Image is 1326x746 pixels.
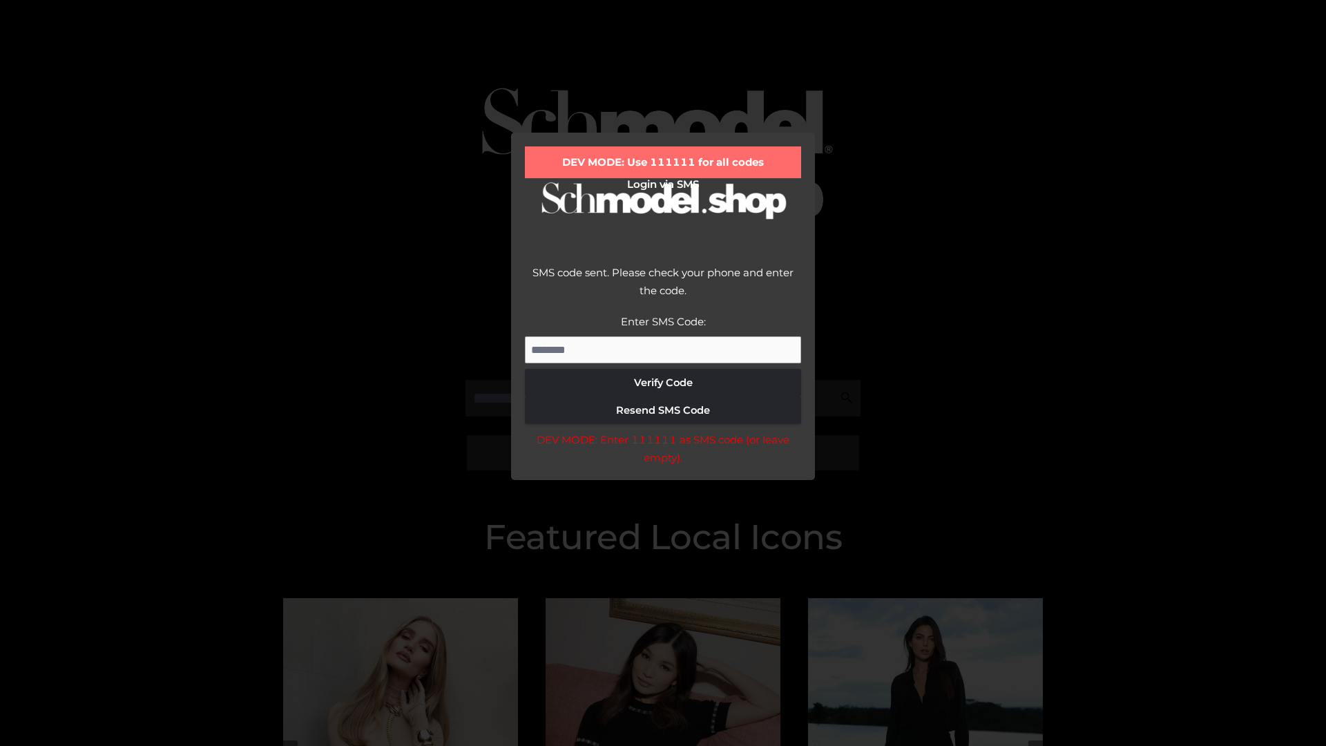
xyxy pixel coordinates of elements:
[525,146,801,178] div: DEV MODE: Use 111111 for all codes
[525,264,801,313] div: SMS code sent. Please check your phone and enter the code.
[525,178,801,191] h2: Login via SMS
[525,369,801,396] button: Verify Code
[621,315,706,328] label: Enter SMS Code:
[525,431,801,466] div: DEV MODE: Enter 111111 as SMS code (or leave empty).
[525,396,801,424] button: Resend SMS Code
